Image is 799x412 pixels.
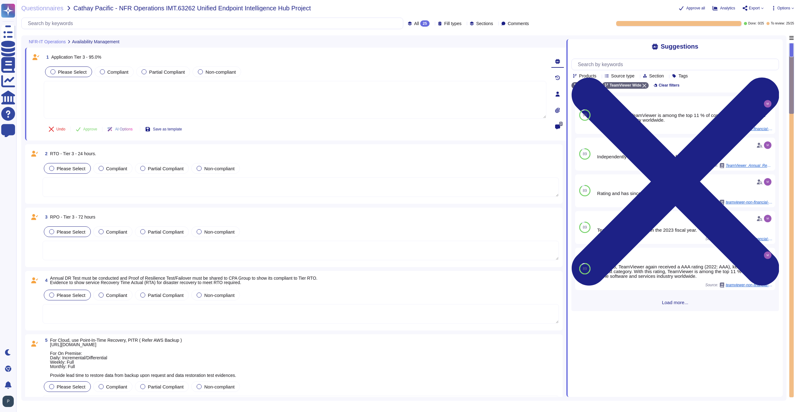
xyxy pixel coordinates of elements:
[51,55,101,60] span: Application Tier 3 - 95.0%
[420,20,429,27] div: 25
[764,178,771,186] img: user
[204,166,235,171] span: Non-compliant
[50,276,317,285] span: Annual DR Test must be conducted and Proof of Resilience Test/Failover must be shared to CPA Grou...
[56,127,65,131] span: Undo
[748,22,757,25] span: Done:
[204,293,235,298] span: Non-compliant
[44,123,70,135] button: Undo
[74,5,311,11] span: Cathay Pacific - NFR Operations IMT.63262 Unified Endpoint Intelligence Hub Project
[44,55,49,59] span: 1
[21,5,64,11] span: Questionnaires
[583,152,587,156] span: 89
[204,229,235,235] span: Non-compliant
[106,166,127,171] span: Compliant
[713,6,735,11] button: Analytics
[777,6,790,10] span: Options
[1,394,18,408] button: user
[559,122,563,126] span: 0
[575,59,779,70] input: Search by keywords
[764,100,771,108] img: user
[771,22,785,25] span: To review:
[444,21,461,26] span: Fill types
[57,229,85,235] span: Please Select
[3,396,14,407] img: user
[149,69,185,75] span: Partial Compliant
[749,6,760,10] span: Export
[72,40,120,44] span: Availability Management
[764,141,771,149] img: user
[764,215,771,222] img: user
[83,127,97,131] span: Approve
[58,69,87,75] span: Please Select
[205,69,236,75] span: Non-compliant
[57,166,85,171] span: Please Select
[204,384,235,389] span: Non-compliant
[71,123,102,135] button: Approve
[583,189,587,193] span: 89
[583,267,587,271] span: 89
[50,338,236,378] span: For Cloud, use Point-In-Time Recovery, PITR ( Refer AWS Backup ) [URL][DOMAIN_NAME] For On Premis...
[43,338,48,342] span: 5
[148,293,183,298] span: Partial Compliant
[106,293,127,298] span: Compliant
[43,151,48,156] span: 2
[508,21,529,26] span: Comments
[583,225,587,229] span: 89
[686,6,705,10] span: Approve all
[106,384,127,389] span: Compliant
[148,229,183,235] span: Partial Compliant
[476,21,493,26] span: Sections
[414,21,419,26] span: All
[148,166,183,171] span: Partial Compliant
[43,215,48,219] span: 3
[140,123,187,135] button: Save as template
[786,22,794,25] span: 25 / 25
[148,384,183,389] span: Partial Compliant
[25,18,403,29] input: Search by keywords
[679,6,705,11] button: Approve all
[50,214,95,219] span: RPO - Tier 3 - 72 hours
[764,251,771,259] img: user
[107,69,129,75] span: Compliant
[115,127,132,131] span: AI Options
[57,293,85,298] span: Please Select
[106,229,127,235] span: Compliant
[153,127,182,131] span: Save as template
[57,384,85,389] span: Please Select
[758,22,764,25] span: 0 / 25
[583,113,587,117] span: 90
[29,40,66,44] span: NFR-IT Operations
[50,151,96,156] span: RTO - Tier 3 - 24 hours.
[720,6,735,10] span: Analytics
[43,278,48,283] span: 4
